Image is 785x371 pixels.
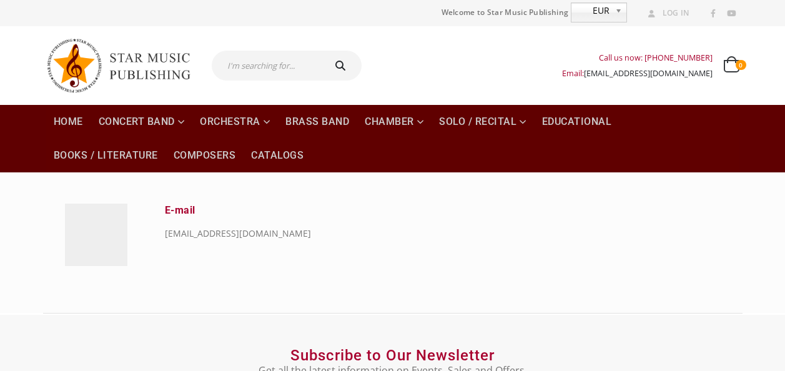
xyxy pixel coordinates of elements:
[705,6,721,22] a: Facebook
[46,139,165,172] a: Books / Literature
[166,139,244,172] a: Composers
[562,50,713,66] div: Call us now: [PHONE_NUMBER]
[723,6,739,22] a: Youtube
[46,105,91,139] a: Home
[165,226,739,241] p: [EMAIL_ADDRESS][DOMAIN_NAME]
[65,204,127,266] img: Logo
[442,3,569,22] span: Welcome to Star Music Publishing
[244,139,311,172] a: Catalogs
[322,51,362,81] button: Search
[212,51,322,81] input: I'm searching for...
[736,60,746,70] span: 0
[535,105,620,139] a: Educational
[432,105,534,139] a: Solo / Recital
[91,105,192,139] a: Concert Band
[46,32,202,99] img: Star Music Publishing
[643,5,689,21] a: Log In
[562,66,713,81] div: Email:
[224,346,561,365] h2: Subscribe to Our Newsletter
[278,105,357,139] a: Brass Band
[165,204,195,216] strong: E-mail
[571,3,610,18] span: EUR
[357,105,431,139] a: Chamber
[192,105,277,139] a: Orchestra
[584,68,713,79] a: [EMAIL_ADDRESS][DOMAIN_NAME]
